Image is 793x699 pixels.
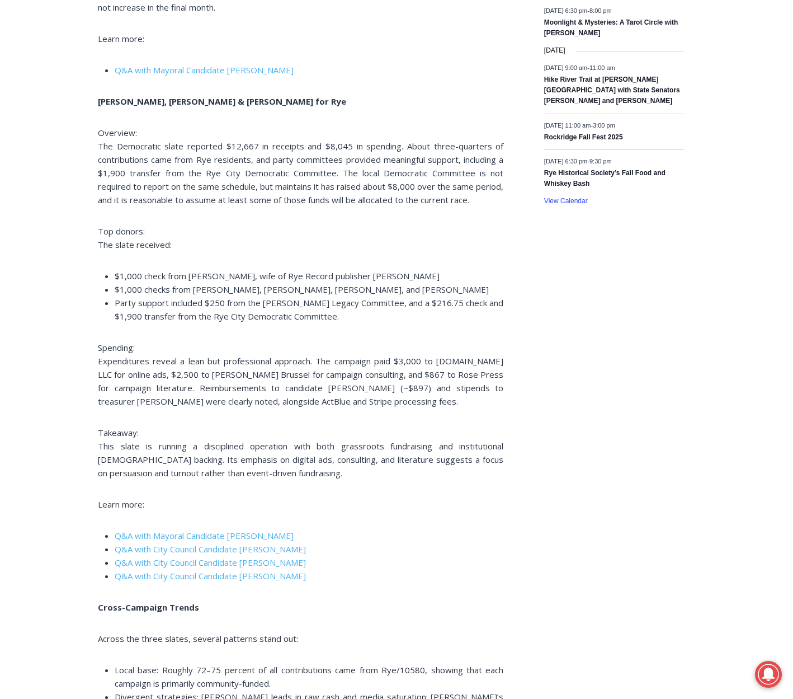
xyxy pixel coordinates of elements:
span: This slate is running a disciplined operation with both grassroots fundraising and institutional ... [98,440,503,478]
span: Learn more: [98,33,144,44]
span: The slate received: [98,239,172,250]
span: [DATE] 6:30 pm [544,157,587,164]
a: Intern @ [DOMAIN_NAME] [269,109,542,139]
span: [DATE] 11:00 am [544,121,591,128]
span: $1,000 check from [PERSON_NAME], wife of Rye Record publisher [PERSON_NAME] [115,270,440,282]
a: View Calendar [544,197,588,205]
a: Rockridge Fall Fest 2025 [544,133,623,142]
span: Expenditures reveal a lean but professional approach. The campaign paid $3,000 to [DOMAIN_NAME] L... [98,355,503,407]
span: Party support included $250 from the [PERSON_NAME] Legacy Committee, and a $216.75 check and $1,9... [115,297,503,322]
a: Q&A with Mayoral Candidate [PERSON_NAME] [115,530,294,541]
span: [DATE] 6:30 pm [544,7,587,13]
div: Co-sponsored by Westchester County Parks [117,33,156,92]
a: Q&A with City Council Candidate [PERSON_NAME] [115,543,306,555]
b: [PERSON_NAME], [PERSON_NAME] & [PERSON_NAME] for Rye [98,96,346,107]
time: - [544,7,612,13]
span: Learn more: [98,499,144,510]
span: Intern @ [DOMAIN_NAME] [292,111,518,137]
h4: [PERSON_NAME] Read Sanctuary Fall Fest: [DATE] [9,112,143,138]
a: [PERSON_NAME] Read Sanctuary Fall Fest: [DATE] [1,111,162,139]
a: Q&A with City Council Candidate [PERSON_NAME] [115,570,306,581]
a: Rye Historical Society’s Fall Food and Whiskey Bash [544,169,665,189]
a: Q&A with Mayoral Candidate [PERSON_NAME] [115,64,294,76]
a: Hike River Trail at [PERSON_NAME][GEOGRAPHIC_DATA] with State Senators [PERSON_NAME] and [PERSON_... [544,76,680,106]
span: Overview: [98,127,137,138]
span: [DATE] 9:00 am [544,64,587,71]
div: 6 [130,95,135,106]
img: s_800_29ca6ca9-f6cc-433c-a631-14f6620ca39b.jpeg [1,1,111,111]
span: Local base: Roughly 72–75 percent of all contributions came from Rye/10580, showing that each cam... [115,664,503,689]
span: 3:00 pm [593,121,615,128]
div: 1 [117,95,122,106]
span: Top donors: [98,226,145,237]
span: $1,000 checks from [PERSON_NAME], [PERSON_NAME], [PERSON_NAME], and [PERSON_NAME] [115,284,489,295]
b: Cross-Campaign Trends [98,602,199,613]
div: "[PERSON_NAME] and I covered the [DATE] Parade, which was a really eye opening experience as I ha... [282,1,528,109]
span: Takeaway: [98,427,139,438]
span: 11:00 am [589,64,615,71]
time: - [544,121,615,128]
a: Moonlight & Mysteries: A Tarot Circle with [PERSON_NAME] [544,18,678,38]
span: Spending: [98,342,135,353]
time: [DATE] [544,45,565,56]
div: / [125,95,128,106]
span: 9:30 pm [589,157,612,164]
span: The Democratic slate reported $12,667 in receipts and $8,045 in spending. About three-quarters of... [98,140,503,205]
a: Q&A with City Council Candidate [PERSON_NAME] [115,557,306,568]
span: 8:00 pm [589,7,612,13]
span: Across the three slates, several patterns stand out: [98,633,298,644]
time: - [544,157,612,164]
time: - [544,64,615,71]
